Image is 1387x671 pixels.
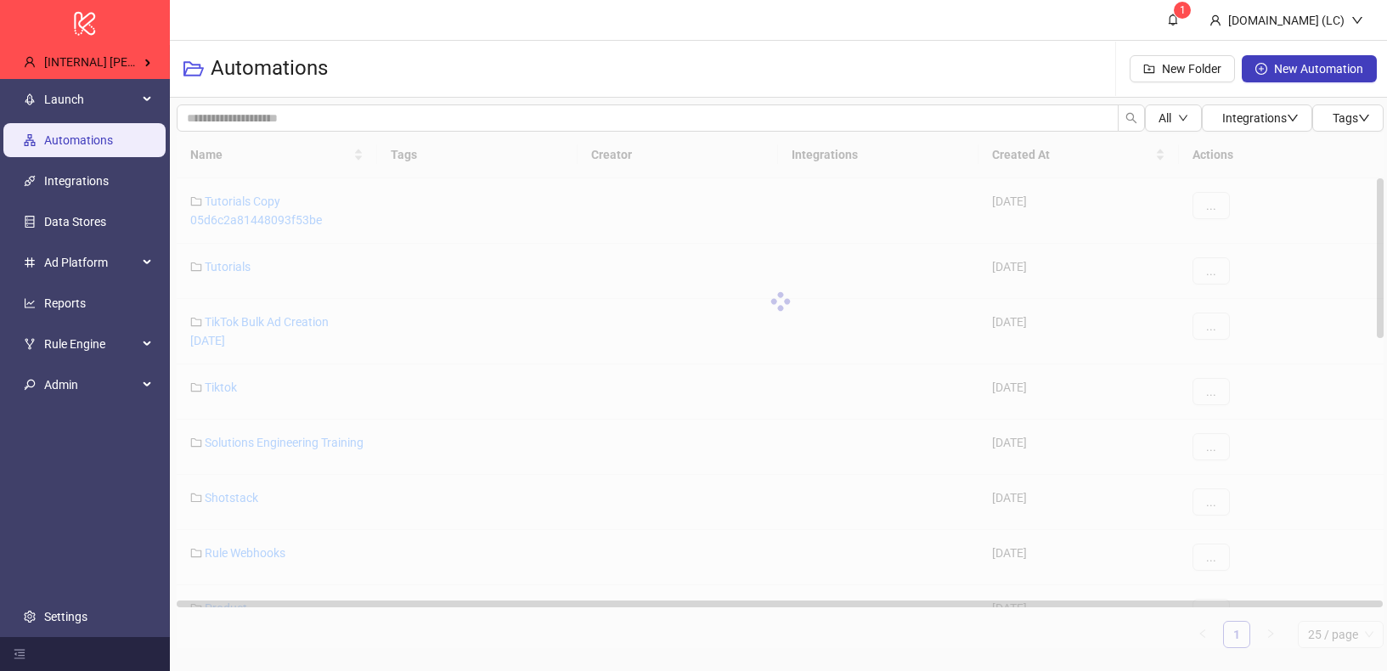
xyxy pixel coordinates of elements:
button: Alldown [1145,104,1202,132]
span: rocket [24,93,36,105]
div: [DOMAIN_NAME] (LC) [1221,11,1351,30]
a: Data Stores [44,215,106,228]
sup: 1 [1174,2,1191,19]
span: down [1358,112,1370,124]
span: Rule Engine [44,327,138,361]
span: Tags [1333,111,1370,125]
button: New Folder [1130,55,1235,82]
button: Integrationsdown [1202,104,1312,132]
span: fork [24,338,36,350]
button: Tagsdown [1312,104,1384,132]
span: number [24,257,36,268]
span: user [24,56,36,68]
button: New Automation [1242,55,1377,82]
span: Ad Platform [44,245,138,279]
span: folder-add [1143,63,1155,75]
span: down [1351,14,1363,26]
span: key [24,379,36,391]
span: Admin [44,368,138,402]
span: Launch [44,82,138,116]
span: user [1209,14,1221,26]
h3: Automations [211,55,328,82]
span: plus-circle [1255,63,1267,75]
a: Reports [44,296,86,310]
a: Settings [44,610,87,623]
span: Integrations [1222,111,1299,125]
span: menu-fold [14,648,25,660]
span: folder-open [183,59,204,79]
span: New Folder [1162,62,1221,76]
span: 1 [1180,4,1186,16]
span: All [1159,111,1171,125]
span: down [1287,112,1299,124]
span: search [1125,112,1137,124]
span: New Automation [1274,62,1363,76]
span: down [1178,113,1188,123]
span: bell [1167,14,1179,25]
a: Integrations [44,174,109,188]
a: Automations [44,133,113,147]
span: [INTERNAL] [PERSON_NAME] Kitchn [44,55,237,69]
